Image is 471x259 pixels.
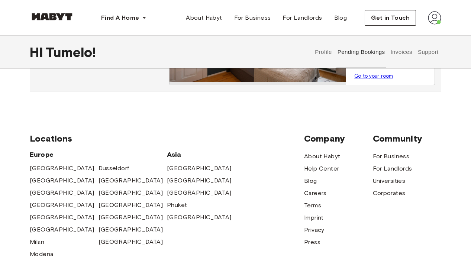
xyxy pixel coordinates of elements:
[30,237,44,246] a: Milan
[390,36,413,68] button: Invoices
[30,44,46,60] span: Hi
[30,150,167,159] span: Europe
[373,133,442,144] span: Community
[99,164,129,173] a: Dusseldorf
[365,10,416,26] button: Get in Touch
[304,213,324,222] a: Imprint
[304,164,339,173] a: Help Center
[304,177,317,185] a: Blog
[99,213,163,222] a: [GEOGRAPHIC_DATA]
[30,176,94,185] a: [GEOGRAPHIC_DATA]
[314,36,333,68] button: Profile
[354,73,393,79] a: Go to your room
[373,177,406,185] a: Universities
[328,10,353,25] a: Blog
[304,238,320,247] a: Press
[167,164,232,173] a: [GEOGRAPHIC_DATA]
[30,13,74,20] img: Habyt
[30,133,304,144] span: Locations
[304,189,327,198] a: Careers
[30,250,53,259] a: Modena
[186,13,222,22] span: About Habyt
[99,176,163,185] a: [GEOGRAPHIC_DATA]
[312,36,441,68] div: user profile tabs
[371,13,410,22] span: Get in Touch
[99,188,163,197] a: [GEOGRAPHIC_DATA]
[304,201,321,210] a: Terms
[373,164,412,173] a: For Landlords
[46,44,96,60] span: Tumelo !
[234,13,271,22] span: For Business
[167,176,232,185] a: [GEOGRAPHIC_DATA]
[99,225,163,234] a: [GEOGRAPHIC_DATA]
[30,201,94,210] a: [GEOGRAPHIC_DATA]
[428,11,441,25] img: avatar
[417,36,439,68] button: Support
[304,152,340,161] a: About Habyt
[101,13,139,22] span: Find A Home
[30,213,94,222] a: [GEOGRAPHIC_DATA]
[373,189,406,198] a: Corporates
[30,188,94,197] a: [GEOGRAPHIC_DATA]
[167,150,236,159] span: Asia
[95,10,152,25] button: Find A Home
[336,36,386,68] button: Pending Bookings
[334,13,347,22] span: Blog
[180,10,228,25] a: About Habyt
[167,213,232,222] a: [GEOGRAPHIC_DATA]
[304,133,373,144] span: Company
[167,201,187,210] a: Phuket
[373,152,410,161] a: For Business
[99,201,163,210] a: [GEOGRAPHIC_DATA]
[304,226,325,234] a: Privacy
[30,164,94,173] a: [GEOGRAPHIC_DATA]
[277,10,328,25] a: For Landlords
[30,225,94,234] a: [GEOGRAPHIC_DATA]
[228,10,277,25] a: For Business
[99,237,163,246] a: [GEOGRAPHIC_DATA]
[283,13,322,22] span: For Landlords
[167,188,232,197] a: [GEOGRAPHIC_DATA]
